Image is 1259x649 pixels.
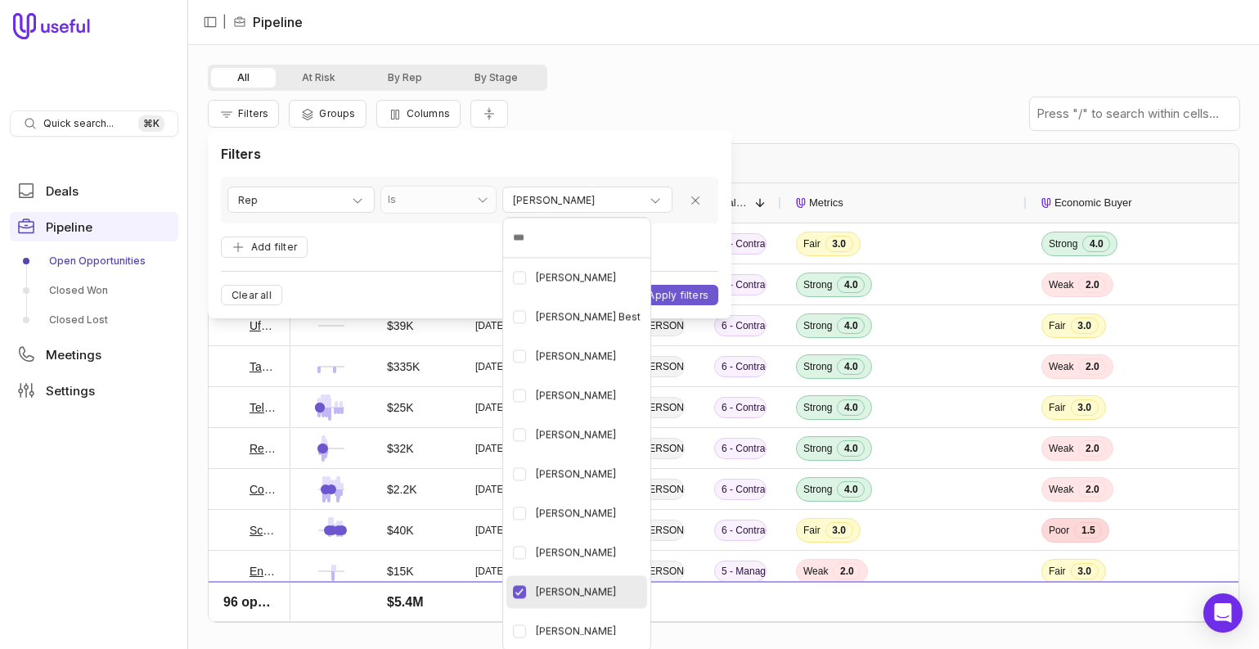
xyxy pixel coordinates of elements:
span: [PERSON_NAME] [536,425,616,444]
span: [PERSON_NAME] [536,582,616,602]
span: [PERSON_NAME] [536,268,616,287]
span: [PERSON_NAME] [536,346,616,366]
span: [PERSON_NAME] [536,543,616,562]
span: [PERSON_NAME] [536,385,616,405]
span: [PERSON_NAME] [536,621,616,641]
span: [PERSON_NAME] Best [536,307,641,327]
span: [PERSON_NAME] [536,464,616,484]
span: [PERSON_NAME] [536,503,616,523]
